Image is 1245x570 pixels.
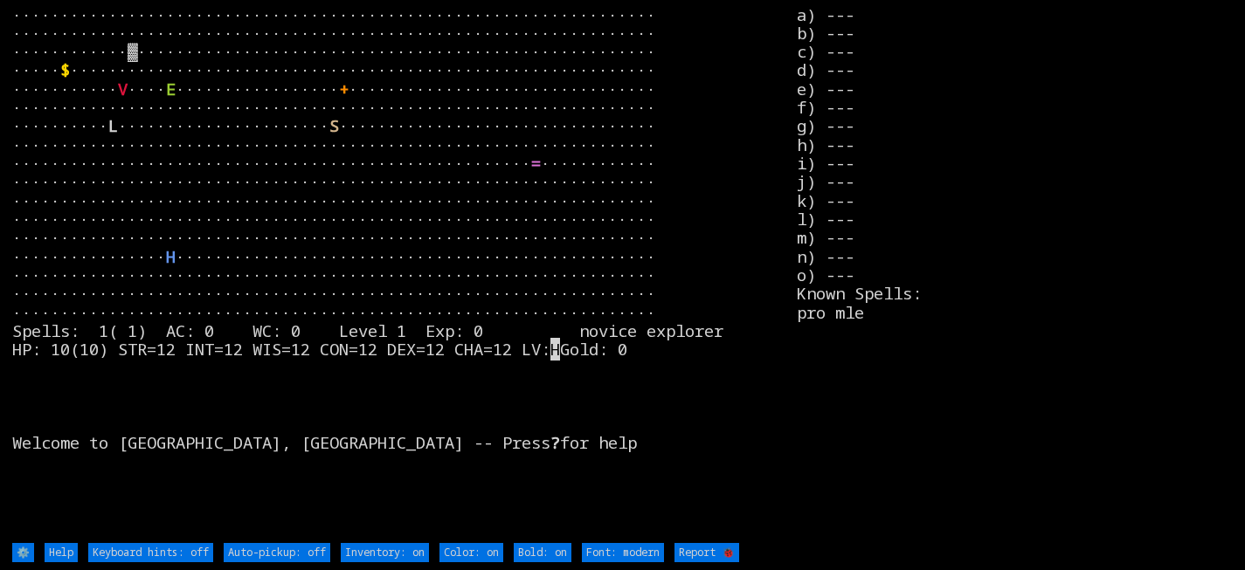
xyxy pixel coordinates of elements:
[45,543,78,561] input: Help
[12,543,34,561] input: ⚙️
[439,543,503,561] input: Color: on
[166,78,176,100] font: E
[166,245,176,268] font: H
[550,338,560,361] mark: H
[118,78,128,100] font: V
[514,543,571,561] input: Bold: on
[797,6,1233,542] stats: a) --- b) --- c) --- d) --- e) --- f) --- g) --- h) --- i) --- j) --- k) --- l) --- m) --- n) ---...
[224,543,330,561] input: Auto-pickup: off
[60,58,70,81] font: $
[88,543,213,561] input: Keyboard hints: off
[339,78,349,100] font: +
[550,431,560,454] b: ?
[582,543,664,561] input: Font: modern
[531,152,541,175] font: =
[674,543,739,561] input: Report 🐞
[12,6,797,542] larn: ··································································· ·····························...
[108,114,118,137] font: L
[329,114,339,137] font: S
[341,543,429,561] input: Inventory: on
